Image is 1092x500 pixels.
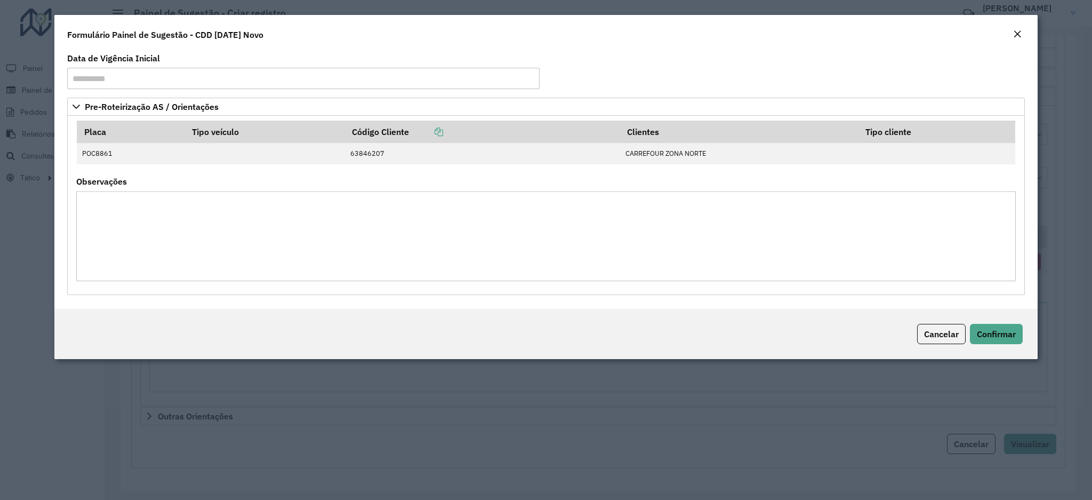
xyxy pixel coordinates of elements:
[76,175,127,188] label: Observações
[858,121,1015,143] th: Tipo cliente
[67,52,160,65] label: Data de Vigência Inicial
[1013,30,1022,38] em: Fechar
[67,116,1024,295] div: Pre-Roteirização AS / Orientações
[345,143,620,164] td: 63846207
[185,121,345,143] th: Tipo veículo
[917,324,966,344] button: Cancelar
[620,121,858,143] th: Clientes
[67,98,1024,116] a: Pre-Roteirização AS / Orientações
[924,329,959,339] span: Cancelar
[77,143,185,164] td: POC8861
[67,28,263,41] h4: Formulário Painel de Sugestão - CDD [DATE] Novo
[85,102,219,111] span: Pre-Roteirização AS / Orientações
[977,329,1016,339] span: Confirmar
[345,121,620,143] th: Código Cliente
[620,143,858,164] td: CARREFOUR ZONA NORTE
[1010,28,1025,42] button: Close
[970,324,1023,344] button: Confirmar
[409,126,443,137] a: Copiar
[77,121,185,143] th: Placa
